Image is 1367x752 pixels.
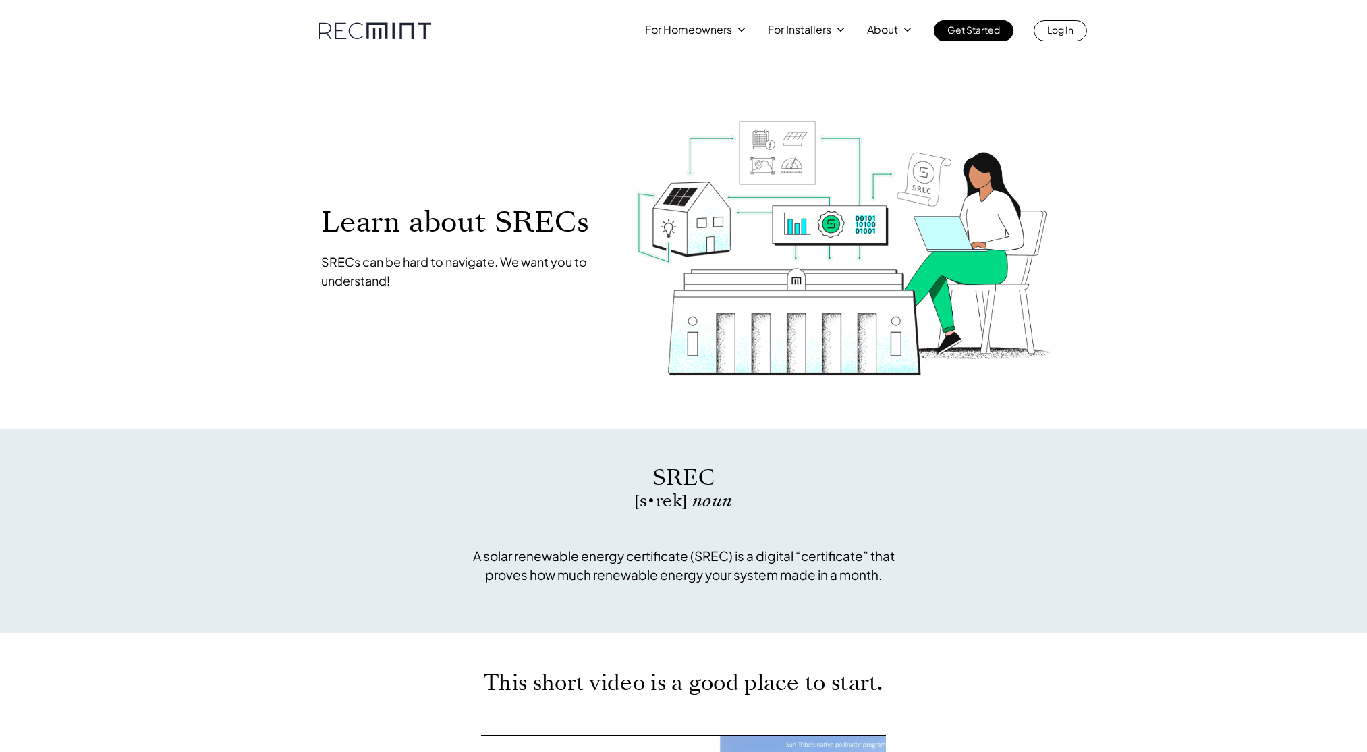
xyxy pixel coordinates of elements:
p: SRECs can be hard to navigate. We want you to understand! [321,252,609,290]
p: [s • rek] [464,493,903,509]
p: Learn about SRECs [321,207,609,237]
p: Log In [1047,20,1073,39]
a: Get Started [934,20,1013,41]
p: Get Started [947,20,1000,39]
p: This short video is a good place to start. [430,674,937,692]
p: SREC [464,462,903,493]
span: noun [692,489,733,512]
p: About [867,20,898,39]
p: For Homeowners [645,20,732,39]
p: For Installers [768,20,831,39]
p: A solar renewable energy certificate (SREC) is a digital “certificate” that proves how much renew... [464,546,903,584]
a: Log In [1034,20,1087,41]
